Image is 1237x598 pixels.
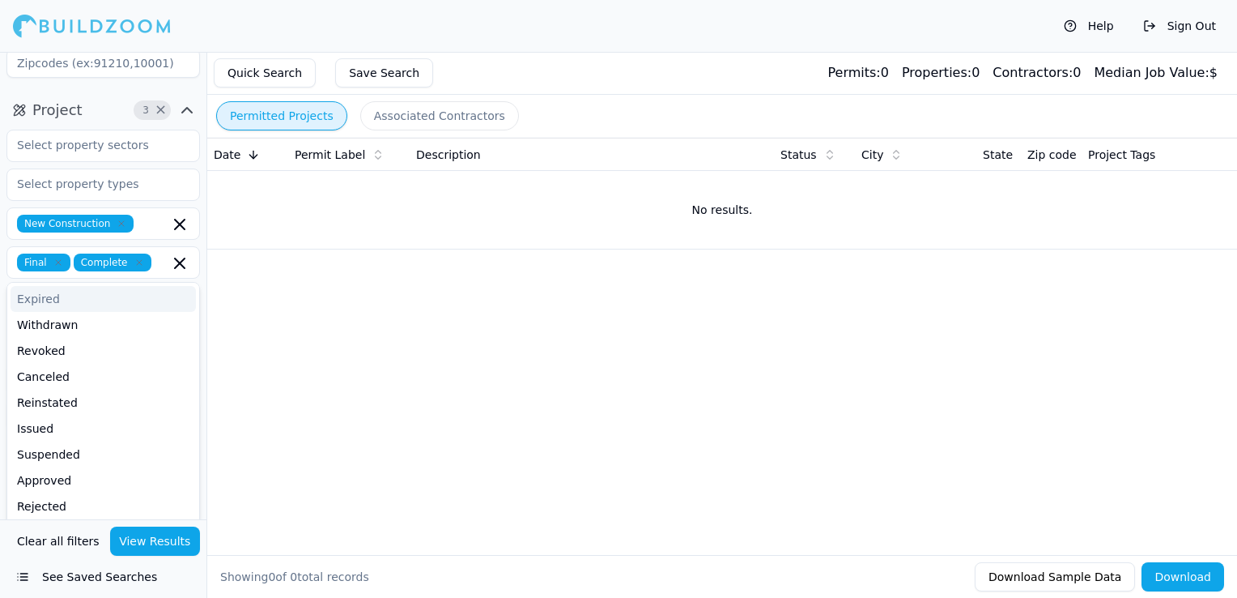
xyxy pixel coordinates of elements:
div: Revoked [11,338,196,364]
div: Expired [11,286,196,312]
span: 0 [290,570,297,583]
span: 3 [138,102,154,118]
span: Status [780,147,817,163]
span: Properties: [902,65,971,80]
span: State [983,147,1013,163]
div: Reinstated [11,390,196,416]
button: See Saved Searches [6,562,200,592]
div: Rejected [11,493,196,519]
span: Complete [74,254,151,271]
div: Showing of total records [220,569,369,585]
div: 0 [993,63,1081,83]
button: Associated Contractors [360,101,519,130]
button: View Results [110,527,201,556]
span: Permit Label [295,147,365,163]
button: Project3Clear Project filters [6,97,200,123]
div: Withdrawn [11,312,196,338]
span: Project Tags [1088,147,1155,163]
button: Help [1056,13,1122,39]
div: Suggestions [6,282,200,525]
td: No results. [207,171,1237,249]
span: New Construction [17,215,134,233]
span: Median Job Value: [1094,65,1209,80]
span: Final [17,254,70,271]
div: 0 [827,63,888,83]
div: 0 [902,63,980,83]
div: Approved [11,468,196,493]
input: Select property types [7,169,179,199]
button: Quick Search [214,58,316,88]
span: Zip code [1027,147,1077,163]
span: Permits: [827,65,880,80]
button: Save Search [335,58,433,88]
input: Zipcodes (ex:91210,10001) [6,49,200,78]
button: Sign Out [1135,13,1224,39]
button: Permitted Projects [216,101,347,130]
span: City [861,147,883,163]
span: Description [416,147,481,163]
span: Project [32,99,83,122]
div: $ [1094,63,1218,83]
span: Clear Project filters [155,106,167,114]
span: Contractors: [993,65,1073,80]
span: 0 [268,570,275,583]
span: Date [214,147,240,163]
button: Download [1141,562,1224,592]
div: Canceled [11,364,196,390]
div: Suspended [11,442,196,468]
button: Clear all filters [13,527,104,556]
button: Download Sample Data [975,562,1135,592]
div: Issued [11,416,196,442]
input: Select property sectors [7,130,179,160]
